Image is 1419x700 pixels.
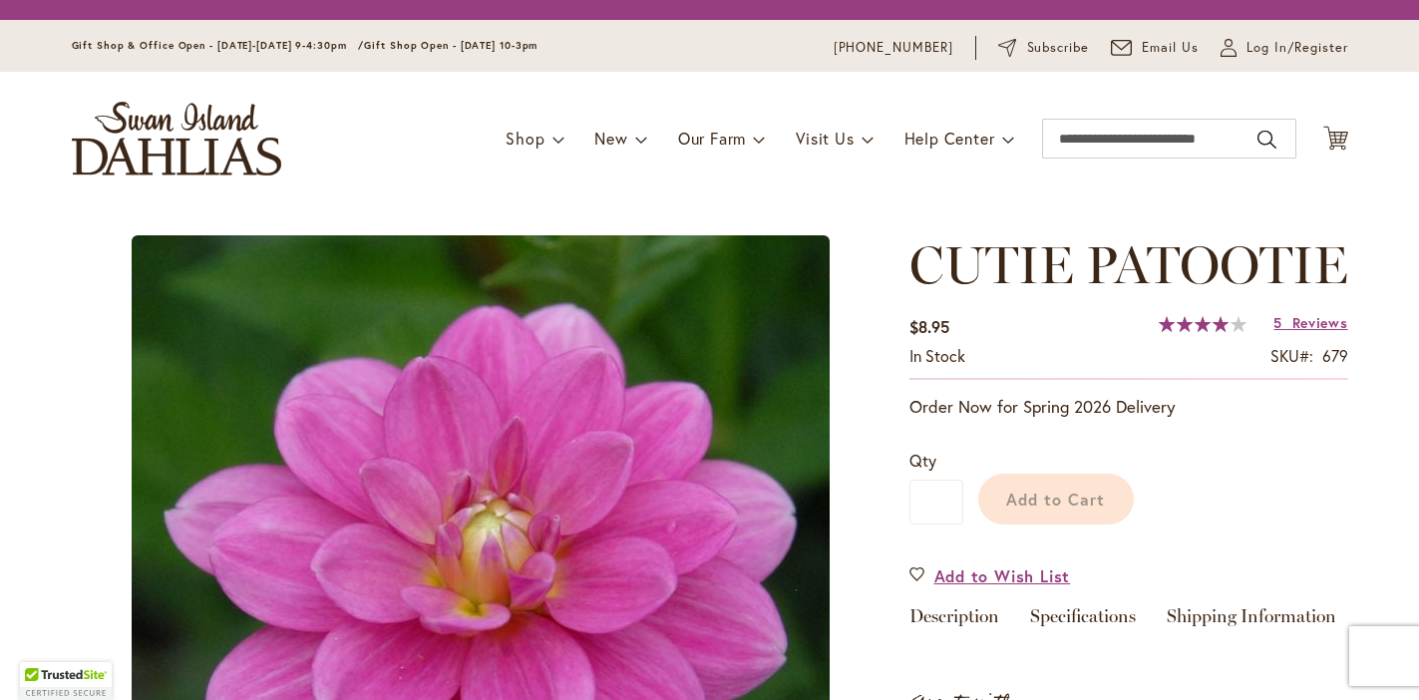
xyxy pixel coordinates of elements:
[904,128,995,149] span: Help Center
[1273,313,1282,332] span: 5
[594,128,627,149] span: New
[834,38,954,58] a: [PHONE_NUMBER]
[909,607,1348,636] div: Detailed Product Info
[364,39,537,52] span: Gift Shop Open - [DATE] 10-3pm
[796,128,854,149] span: Visit Us
[909,395,1348,419] p: Order Now for Spring 2026 Delivery
[1142,38,1199,58] span: Email Us
[1322,345,1348,368] div: 679
[1257,124,1275,156] button: Search
[1270,345,1313,366] strong: SKU
[1167,607,1336,636] a: Shipping Information
[1030,607,1136,636] a: Specifications
[72,39,365,52] span: Gift Shop & Office Open - [DATE]-[DATE] 9-4:30pm /
[20,662,112,700] div: TrustedSite Certified
[909,233,1348,296] span: CUTIE PATOOTIE
[1246,38,1348,58] span: Log In/Register
[909,564,1071,587] a: Add to Wish List
[909,316,949,337] span: $8.95
[1221,38,1348,58] a: Log In/Register
[909,607,999,636] a: Description
[1292,313,1348,332] span: Reviews
[998,38,1089,58] a: Subscribe
[1159,316,1246,332] div: 81%
[909,450,936,471] span: Qty
[909,345,965,368] div: Availability
[678,128,746,149] span: Our Farm
[934,564,1071,587] span: Add to Wish List
[909,345,965,366] span: In stock
[72,102,281,175] a: store logo
[1027,38,1090,58] span: Subscribe
[1111,38,1199,58] a: Email Us
[506,128,544,149] span: Shop
[1273,313,1347,332] a: 5 Reviews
